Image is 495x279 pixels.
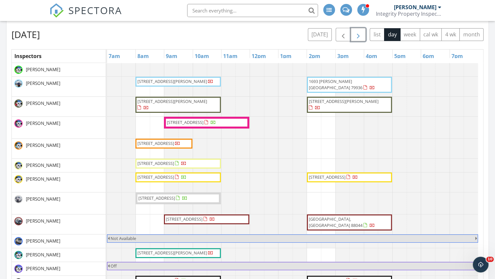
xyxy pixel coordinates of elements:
[309,78,362,90] span: 1693 [PERSON_NAME][GEOGRAPHIC_DATA] 79936
[336,28,351,41] button: Previous day
[14,237,23,245] img: 20230821_074344.jpg
[421,51,436,61] a: 6pm
[25,238,62,244] span: [PERSON_NAME]
[14,265,23,273] img: dsc_0557.jpg
[309,98,379,104] span: [STREET_ADDRESS][PERSON_NAME]
[25,142,62,149] span: [PERSON_NAME]
[394,4,436,10] div: [PERSON_NAME]
[137,98,207,104] span: [STREET_ADDRESS][PERSON_NAME]
[393,51,407,61] a: 5pm
[137,160,174,166] span: [STREET_ADDRESS]
[473,257,488,272] iframe: Intercom live chat
[164,51,179,61] a: 9am
[384,28,400,41] button: day
[14,99,23,108] img: dsc_0558.jpg
[167,119,203,125] span: [STREET_ADDRESS]
[376,10,441,17] div: Integrity Property Inspections
[25,66,62,73] span: [PERSON_NAME]
[25,162,62,169] span: [PERSON_NAME]
[111,263,117,269] span: Off
[351,28,366,41] button: Next day
[14,119,23,128] img: dsc_0555.jpg
[400,28,420,41] button: week
[49,3,64,18] img: The Best Home Inspection Software - Spectora
[364,51,379,61] a: 4pm
[14,52,42,60] span: Inspectors
[459,28,484,41] button: month
[68,3,122,17] span: SPECTORA
[25,218,62,224] span: [PERSON_NAME]
[278,51,293,61] a: 1pm
[137,250,207,256] span: [STREET_ADDRESS][PERSON_NAME]
[14,195,23,203] img: 20211117_133804_1637181533167002.jpeg
[107,51,122,61] a: 7am
[14,175,23,183] img: dsc_0556.jpg
[308,28,332,41] button: [DATE]
[486,257,494,262] span: 10
[309,174,345,180] span: [STREET_ADDRESS]
[25,265,62,272] span: [PERSON_NAME]
[137,174,174,180] span: [STREET_ADDRESS]
[25,251,62,258] span: [PERSON_NAME]
[309,216,362,228] span: [GEOGRAPHIC_DATA], [GEOGRAPHIC_DATA] 88044
[221,51,239,61] a: 11am
[370,28,384,41] button: list
[14,217,23,225] img: img_69061.jpg
[193,51,211,61] a: 10am
[138,195,175,201] span: [STREET_ADDRESS]
[25,120,62,127] span: [PERSON_NAME]
[111,235,136,241] span: Not Available
[14,66,23,74] img: dsc_0549.jpg
[14,251,23,259] img: dsc_0554.jpg
[25,196,62,202] span: [PERSON_NAME]
[250,51,268,61] a: 12pm
[307,51,322,61] a: 2pm
[14,79,23,88] img: ae85b62e3b0b48b18ab3712479a278d8.jpeg
[11,28,40,41] h2: [DATE]
[25,100,62,107] span: [PERSON_NAME]
[450,51,465,61] a: 7pm
[441,28,460,41] button: 4 wk
[136,51,150,61] a: 8am
[25,176,62,182] span: [PERSON_NAME]
[14,161,23,169] img: dsc_0559.jpg
[336,51,350,61] a: 3pm
[49,9,122,23] a: SPECTORA
[25,80,62,87] span: [PERSON_NAME]
[420,28,442,41] button: cal wk
[137,78,207,84] span: [STREET_ADDRESS][PERSON_NAME]
[14,141,23,149] img: dsc_0562.jpg
[166,216,203,222] span: [STREET_ADDRESS]
[137,140,174,146] span: [STREET_ADDRESS]
[187,4,318,17] input: Search everything...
